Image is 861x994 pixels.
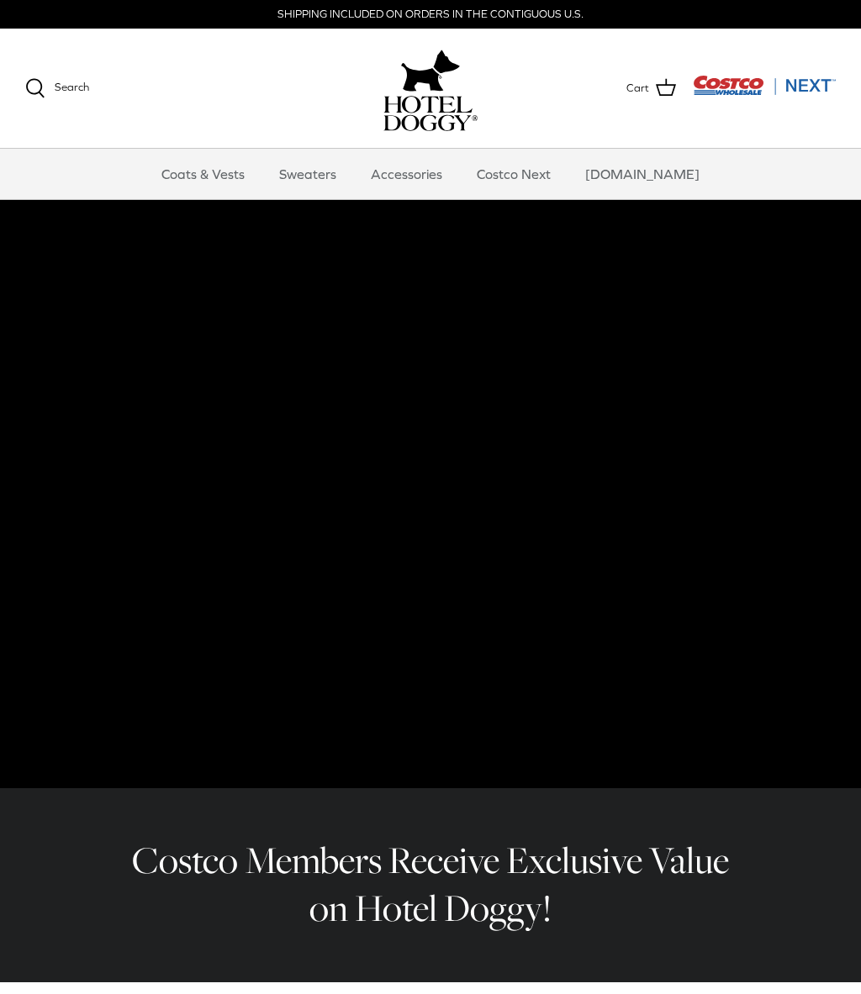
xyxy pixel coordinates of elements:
[693,86,836,98] a: Visit Costco Next
[25,78,89,98] a: Search
[693,75,836,96] img: Costco Next
[626,80,649,97] span: Cart
[383,45,478,131] a: hoteldoggy.com hoteldoggycom
[55,81,89,93] span: Search
[383,96,478,131] img: hoteldoggycom
[264,149,351,199] a: Sweaters
[119,837,742,932] h2: Costco Members Receive Exclusive Value on Hotel Doggy!
[146,149,260,199] a: Coats & Vests
[462,149,566,199] a: Costco Next
[356,149,457,199] a: Accessories
[626,77,676,99] a: Cart
[401,45,460,96] img: hoteldoggy.com
[570,149,715,199] a: [DOMAIN_NAME]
